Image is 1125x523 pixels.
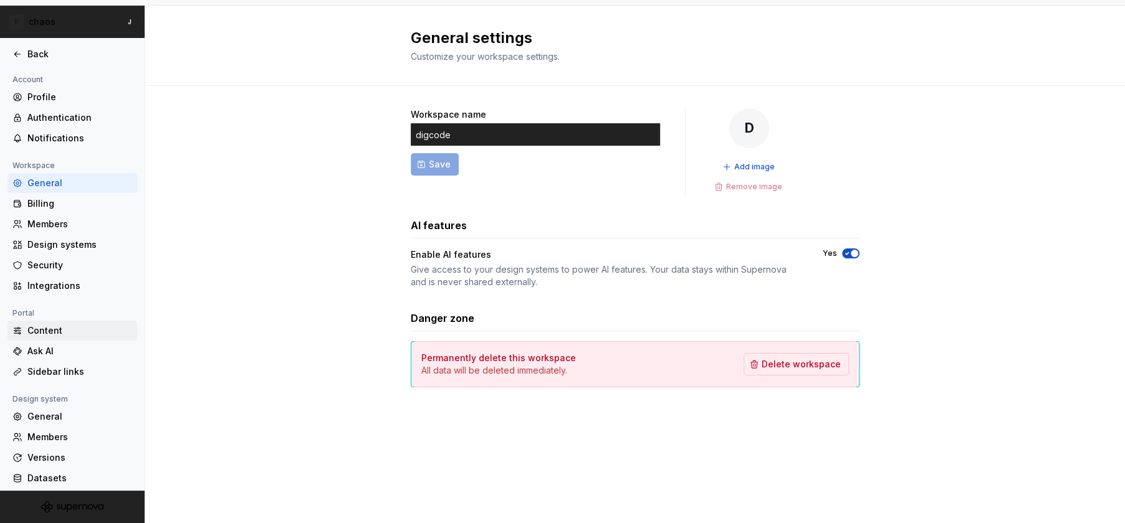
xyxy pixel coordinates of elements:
a: Security [7,255,137,275]
div: Content [27,324,132,337]
a: Members [7,427,137,447]
div: Versions [27,451,132,464]
div: General [27,177,132,189]
h3: Danger zone [411,311,474,326]
h4: Permanently delete this workspace [421,352,576,364]
button: Add image [719,158,780,176]
div: Members [27,431,132,443]
a: General [7,407,137,426]
div: Members [27,218,132,230]
div: Notifications [27,132,132,144]
div: Design system [7,392,73,407]
a: Documentation [7,489,137,509]
div: Profile [27,91,132,103]
label: Yes [823,248,837,258]
div: Portal [7,306,39,321]
a: Content [7,321,137,341]
div: Sidebar links [27,365,132,378]
p: All data will be deleted immediately. [421,364,576,377]
button: DchaosJ [2,8,142,35]
a: Billing [7,194,137,214]
div: General [27,410,132,423]
div: Billing [27,197,132,210]
a: Authentication [7,108,137,128]
div: Ask AI [27,345,132,357]
h3: AI features [411,218,467,233]
span: Add image [734,162,775,172]
div: Security [27,259,132,271]
div: Workspace [7,158,60,173]
a: Members [7,214,137,234]
div: chaos [29,16,55,28]
h2: General settings [411,28,845,48]
div: Back [27,48,132,60]
a: Datasets [7,468,137,488]
div: Integrations [27,280,132,292]
span: Customize your workspace settings. [411,51,560,62]
div: Datasets [27,472,132,484]
div: D [9,14,24,29]
a: Sidebar links [7,362,137,382]
div: Enable AI features [411,248,491,261]
div: D [729,108,769,148]
a: General [7,173,137,193]
span: Delete workspace [762,358,841,370]
a: Versions [7,448,137,468]
a: Integrations [7,276,137,296]
div: Authentication [27,111,132,124]
a: Profile [7,87,137,107]
div: Account [7,72,48,87]
a: Ask AI [7,341,137,361]
div: Give access to your design systems to power AI features. Your data stays within Supernova and is ... [411,263,800,288]
div: Design systems [27,238,132,251]
a: Design systems [7,235,137,255]
a: Notifications [7,128,137,148]
button: Delete workspace [744,353,849,375]
label: Workspace name [411,108,486,121]
a: Back [7,44,137,64]
svg: Supernova Logo [41,501,103,513]
div: J [128,17,132,27]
